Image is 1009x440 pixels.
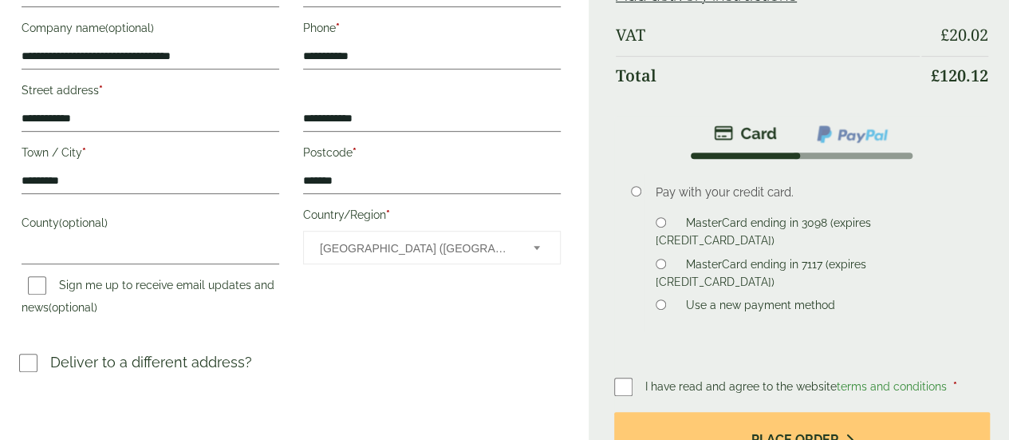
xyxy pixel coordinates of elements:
abbr: required [953,380,957,393]
abbr: required [336,22,340,34]
img: ppcp-gateway.png [815,124,889,145]
span: (optional) [59,216,108,229]
abbr: required [99,84,103,97]
span: £ [931,65,940,86]
img: stripe.png [714,124,777,143]
th: Total [616,56,920,95]
label: Company name [22,17,279,44]
p: Pay with your credit card. [656,184,966,201]
label: Town / City [22,141,279,168]
label: Country/Region [303,204,561,231]
span: £ [940,24,949,46]
label: Sign me up to receive email updates and news [22,279,274,319]
input: Sign me up to receive email updates and news(optional) [28,276,46,295]
bdi: 120.12 [931,65,988,86]
th: VAT [616,16,920,54]
p: Deliver to a different address? [50,351,252,373]
abbr: required [353,146,357,159]
span: I have read and agree to the website [645,380,950,393]
span: (optional) [49,301,97,314]
span: United Kingdom (UK) [320,232,512,265]
label: MasterCard ending in 3098 (expires [CREDIT_CARD_DATA]) [656,216,871,252]
label: County [22,212,279,239]
span: Country/Region [303,231,561,264]
abbr: required [386,208,390,221]
label: Street address [22,79,279,106]
span: (optional) [105,22,154,34]
label: Postcode [303,141,561,168]
a: terms and conditions [837,380,947,393]
abbr: required [82,146,86,159]
label: MasterCard ending in 7117 (expires [CREDIT_CARD_DATA]) [656,258,866,293]
label: Phone [303,17,561,44]
label: Use a new payment method [680,299,841,316]
bdi: 20.02 [940,24,988,46]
